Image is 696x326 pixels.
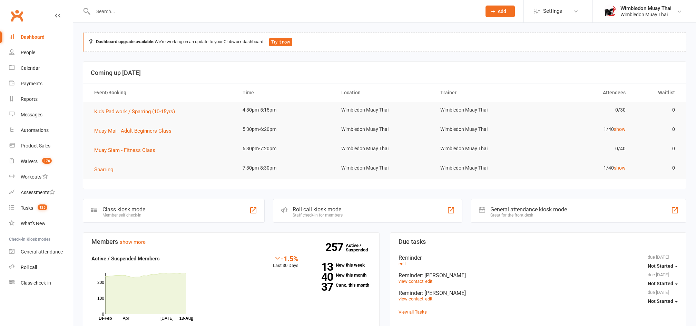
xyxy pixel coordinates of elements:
[346,238,376,257] a: 257Active / Suspended
[83,32,686,52] div: We're working on an update to your Clubworx dashboard.
[21,127,49,133] div: Automations
[91,256,160,262] strong: Active / Suspended Members
[335,84,434,102] th: Location
[620,5,672,11] div: Wimbledon Muay Thai
[335,102,434,118] td: Wimbledon Muay Thai
[648,263,673,269] span: Not Started
[632,160,681,176] td: 0
[91,7,477,16] input: Search...
[632,84,681,102] th: Waitlist
[648,298,673,304] span: Not Started
[236,160,335,176] td: 7:30pm-8:30pm
[21,50,35,55] div: People
[648,281,673,286] span: Not Started
[91,238,371,245] h3: Members
[335,121,434,137] td: Wimbledon Muay Thai
[399,238,678,245] h3: Due tasks
[8,7,26,24] a: Clubworx
[21,81,42,86] div: Payments
[21,265,37,270] div: Roll call
[309,282,333,292] strong: 37
[293,213,343,218] div: Staff check-in for members
[9,123,73,138] a: Automations
[21,280,51,286] div: Class check-in
[273,255,298,269] div: Last 30 Days
[94,146,160,154] button: Muay Siam - Fitness Class
[21,221,46,226] div: What's New
[96,39,155,44] strong: Dashboard upgrade available:
[533,160,631,176] td: 1/40
[94,128,171,134] span: Muay Mai - Adult Beginners Class
[9,200,73,216] a: Tasks 125
[648,277,678,290] button: Not Started
[543,3,562,19] span: Settings
[9,216,73,231] a: What's New
[21,34,45,40] div: Dashboard
[21,249,63,255] div: General attendance
[425,296,432,301] a: edit
[9,244,73,260] a: General attendance kiosk mode
[120,239,146,245] a: show more
[88,84,236,102] th: Event/Booking
[21,174,41,180] div: Workouts
[498,9,506,14] span: Add
[236,121,335,137] td: 5:30pm-6:20pm
[434,102,533,118] td: Wimbledon Muay Thai
[236,102,335,118] td: 4:30pm-5:15pm
[9,60,73,76] a: Calendar
[632,121,681,137] td: 0
[269,38,292,46] button: Try it now
[9,185,73,200] a: Assessments
[38,204,47,210] span: 125
[9,29,73,45] a: Dashboard
[21,190,55,195] div: Assessments
[335,141,434,157] td: Wimbledon Muay Thai
[293,206,343,213] div: Roll call kiosk mode
[648,260,678,272] button: Not Started
[614,126,626,132] a: show
[620,11,672,18] div: Wimbledon Muay Thai
[399,279,423,284] a: view contact
[42,158,52,164] span: 176
[425,279,432,284] a: edit
[335,160,434,176] td: Wimbledon Muay Thai
[434,84,533,102] th: Trainer
[309,273,371,277] a: 40New this month
[632,141,681,157] td: 0
[9,275,73,291] a: Class kiosk mode
[614,165,626,171] a: show
[91,69,678,76] h3: Coming up [DATE]
[236,84,335,102] th: Time
[21,143,50,148] div: Product Sales
[273,255,298,262] div: -1.5%
[434,160,533,176] td: Wimbledon Muay Thai
[490,213,567,218] div: Great for the front desk
[9,107,73,123] a: Messages
[94,147,155,153] span: Muay Siam - Fitness Class
[533,84,631,102] th: Attendees
[533,141,631,157] td: 0/40
[399,296,423,301] a: view contact
[9,154,73,169] a: Waivers 176
[399,309,427,315] a: View all Tasks
[236,141,335,157] td: 6:30pm-7:20pm
[21,96,38,102] div: Reports
[21,65,40,71] div: Calendar
[399,261,406,266] a: edit
[94,108,175,115] span: Kids Pad work / Sparring (10-15yrs)
[434,141,533,157] td: Wimbledon Muay Thai
[325,242,346,252] strong: 257
[399,255,678,261] div: Reminder
[490,206,567,213] div: General attendance kiosk mode
[102,213,145,218] div: Member self check-in
[94,127,176,135] button: Muay Mai - Adult Beginners Class
[309,262,333,272] strong: 13
[648,295,678,307] button: Not Started
[21,159,38,164] div: Waivers
[422,272,466,279] span: : [PERSON_NAME]
[9,138,73,154] a: Product Sales
[9,76,73,92] a: Payments
[309,263,371,267] a: 13New this week
[94,165,118,174] button: Sparring
[102,206,145,213] div: Class kiosk mode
